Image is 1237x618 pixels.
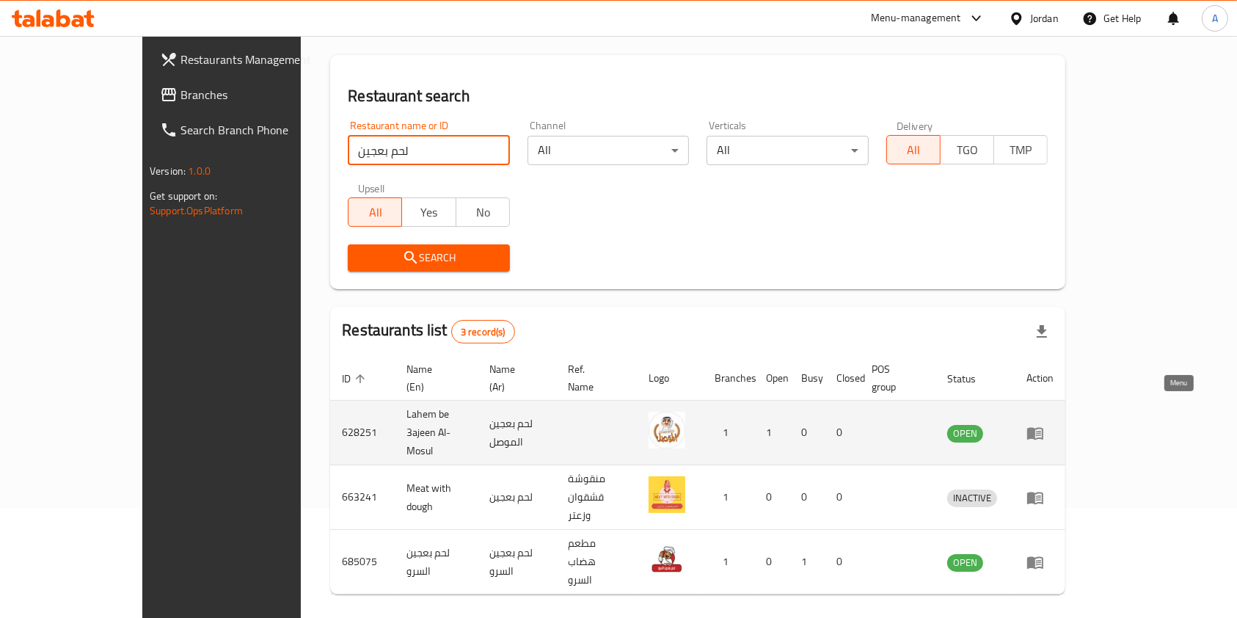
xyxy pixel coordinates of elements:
[789,530,825,595] td: 1
[703,356,754,401] th: Branches
[825,356,860,401] th: Closed
[395,530,478,595] td: لحم بعجين السرو
[401,197,456,227] button: Yes
[649,476,685,513] img: Meat with dough
[754,465,789,530] td: 0
[150,161,186,181] span: Version:
[649,541,685,578] img: لحم بعجين السرو
[180,86,337,103] span: Branches
[568,360,619,396] span: Ref. Name
[342,319,514,343] h2: Restaurants list
[947,370,995,388] span: Status
[893,139,935,161] span: All
[947,554,983,572] div: OPEN
[825,465,860,530] td: 0
[1000,139,1042,161] span: TMP
[556,530,637,595] td: مطعم هضاب السرو
[649,412,685,448] img: Lahem be 3ajeen Al-Mosul
[348,197,402,227] button: All
[330,530,395,595] td: 685075
[1026,489,1054,506] div: Menu
[1030,10,1059,26] div: Jordan
[1024,314,1059,349] div: Export file
[703,530,754,595] td: 1
[360,249,497,267] span: Search
[180,51,337,68] span: Restaurants Management
[993,135,1048,164] button: TMP
[330,356,1065,595] table: enhanced table
[330,401,395,465] td: 628251
[947,425,983,442] span: OPEN
[348,136,509,165] input: Search for restaurant name or ID..
[940,135,994,164] button: TGO
[348,244,509,272] button: Search
[825,530,860,595] td: 0
[871,10,961,27] div: Menu-management
[946,139,988,161] span: TGO
[452,325,514,339] span: 3 record(s)
[703,465,754,530] td: 1
[478,401,556,465] td: لحم بعجين الموصل
[148,42,349,77] a: Restaurants Management
[637,356,703,401] th: Logo
[456,197,510,227] button: No
[886,135,941,164] button: All
[897,120,933,131] label: Delivery
[754,356,789,401] th: Open
[489,360,539,396] span: Name (Ar)
[1015,356,1065,401] th: Action
[789,401,825,465] td: 0
[188,161,211,181] span: 1.0.0
[478,530,556,595] td: لحم بعجين السرو
[528,136,689,165] div: All
[451,320,515,343] div: Total records count
[408,202,450,223] span: Yes
[478,465,556,530] td: لحم بعجين
[947,554,983,571] span: OPEN
[395,465,478,530] td: Meat with dough
[703,401,754,465] td: 1
[789,465,825,530] td: 0
[358,183,385,193] label: Upsell
[462,202,504,223] span: No
[354,202,396,223] span: All
[556,465,637,530] td: منقوشة قشقوان وزعتر
[148,77,349,112] a: Branches
[947,490,997,506] span: INACTIVE
[1212,10,1218,26] span: A
[406,360,460,396] span: Name (En)
[342,370,370,388] span: ID
[348,85,1048,107] h2: Restaurant search
[754,401,789,465] td: 1
[707,136,868,165] div: All
[789,356,825,401] th: Busy
[947,490,997,507] div: INACTIVE
[180,121,337,139] span: Search Branch Phone
[150,186,217,206] span: Get support on:
[330,465,395,530] td: 663241
[825,401,860,465] td: 0
[150,201,243,220] a: Support.OpsPlatform
[395,401,478,465] td: Lahem be 3ajeen Al-Mosul
[148,112,349,148] a: Search Branch Phone
[754,530,789,595] td: 0
[872,360,917,396] span: POS group
[1026,553,1054,571] div: Menu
